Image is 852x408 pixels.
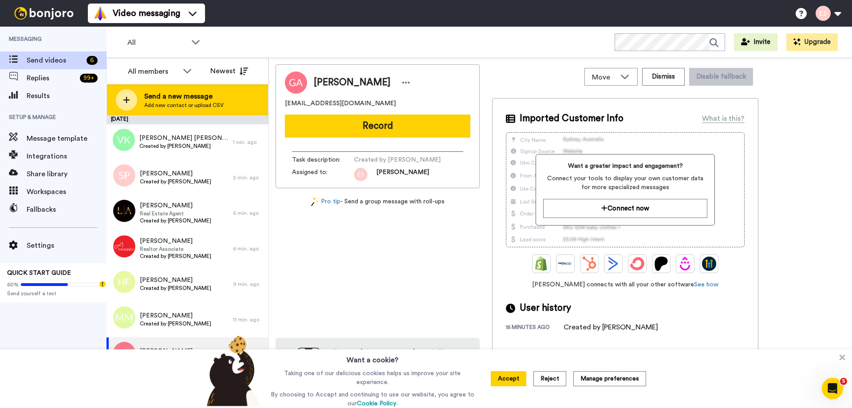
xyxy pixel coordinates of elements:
img: download [284,348,320,396]
span: [PERSON_NAME] [376,168,429,181]
span: Send yourself a test [7,290,99,297]
span: [PERSON_NAME] [140,276,211,285]
span: Results [27,91,106,101]
div: 2 min. ago [233,174,264,181]
span: [PERSON_NAME] [140,237,211,246]
h3: Want a cookie? [347,349,398,365]
span: All [127,37,187,48]
img: ConvertKit [630,257,644,271]
img: bear-with-cookie.png [199,335,264,406]
img: 99d46333-7e37-474d-9b1c-0ea629eb1775.png [354,168,367,181]
img: mm.png [113,306,135,329]
span: Replies [27,73,76,83]
h4: Record from your phone! Try our app [DATE] [329,347,471,372]
button: Manage preferences [573,371,646,386]
button: Record [285,115,470,138]
img: Drip [678,257,692,271]
span: Add new contact or upload CSV [144,102,224,109]
button: Disable fallback [689,68,753,86]
span: [PERSON_NAME] connects with all your other software [506,280,745,289]
span: Created by [PERSON_NAME] [139,143,229,150]
img: ga.png [113,342,135,364]
span: [PERSON_NAME] [140,347,211,356]
span: Created by [PERSON_NAME] [354,155,441,164]
span: User history [520,301,571,315]
img: Image of Guadalupe Acevedo [285,71,307,94]
a: Cookie Policy [357,400,396,407]
span: Real Estate Agent [140,210,211,217]
div: 6 [87,56,98,65]
div: Tooltip anchor [99,280,106,288]
span: [PERSON_NAME] [PERSON_NAME] [139,134,229,143]
span: Share library [27,169,106,179]
span: Integrations [27,151,106,162]
span: Settings [27,240,106,251]
button: Accept [491,371,526,386]
span: 5 [840,378,847,385]
img: bj-logo-header-white.svg [11,7,77,20]
span: [PERSON_NAME] [314,76,390,89]
img: Patreon [654,257,668,271]
div: What is this? [702,113,745,124]
span: Created by [PERSON_NAME] [140,253,211,260]
div: Created by [PERSON_NAME] [564,322,658,333]
span: Send a new message [144,91,224,102]
div: All members [128,66,178,77]
span: Move [592,72,616,83]
div: 15 minutes ago [506,324,564,333]
div: 1 sec. ago [233,139,264,146]
span: [PERSON_NAME] [140,169,211,178]
div: [DATE] [106,115,268,124]
span: [PERSON_NAME] [140,311,211,320]
img: magic-wand.svg [311,197,319,206]
a: See how [694,281,718,288]
img: e4f679b8-c5fd-4716-acf0-70648767e2dc.png [113,200,135,222]
span: Want a greater impact and engagement? [543,162,707,170]
span: Video messaging [113,7,180,20]
div: 11 min. ago [233,316,264,323]
div: 9 min. ago [233,281,264,288]
img: hf.png [113,271,135,293]
img: 91af09e9-aaa2-4a6b-bb26-9f1cb35ee258.png [113,235,135,257]
img: vm-color.svg [93,6,107,20]
span: Send videos [27,55,83,66]
img: vk.png [113,129,135,151]
img: Hubspot [582,257,596,271]
span: Connect your tools to display your own customer data for more specialized messages [543,174,707,192]
span: Created by [PERSON_NAME] [140,178,211,185]
span: Workspaces [27,186,106,197]
a: Pro tip [311,197,340,206]
span: [EMAIL_ADDRESS][DOMAIN_NAME] [285,99,396,108]
div: 6 min. ago [233,210,264,217]
img: ActiveCampaign [606,257,620,271]
span: [PERSON_NAME] [140,201,211,210]
div: 99 + [80,74,98,83]
iframe: Intercom live chat [822,378,843,399]
span: Created by [PERSON_NAME] [140,285,211,292]
img: Shopify [534,257,548,271]
p: Taking one of our delicious cookies helps us improve your site experience. [268,369,477,387]
button: Connect now [543,199,707,218]
button: Dismiss [642,68,685,86]
div: - Send a group message with roll-ups [276,197,480,206]
div: 6 min. ago [233,245,264,252]
span: Fallbacks [27,204,106,215]
span: Assigned to: [292,168,354,181]
span: Created by [PERSON_NAME] [140,320,211,327]
img: sp.png [113,164,135,186]
span: Imported Customer Info [520,112,623,125]
img: GoHighLevel [702,257,716,271]
span: Message template [27,133,106,144]
span: Task description : [292,155,354,164]
span: Realtor Associate [140,246,211,253]
button: Invite [734,33,777,51]
p: By choosing to Accept and continuing to use our website, you agree to our . [268,390,477,408]
button: Upgrade [786,33,838,51]
img: Ontraport [558,257,572,271]
span: 60% [7,281,19,288]
button: Reject [533,371,566,386]
button: Newest [204,62,255,80]
span: Created by [PERSON_NAME] [140,217,211,224]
